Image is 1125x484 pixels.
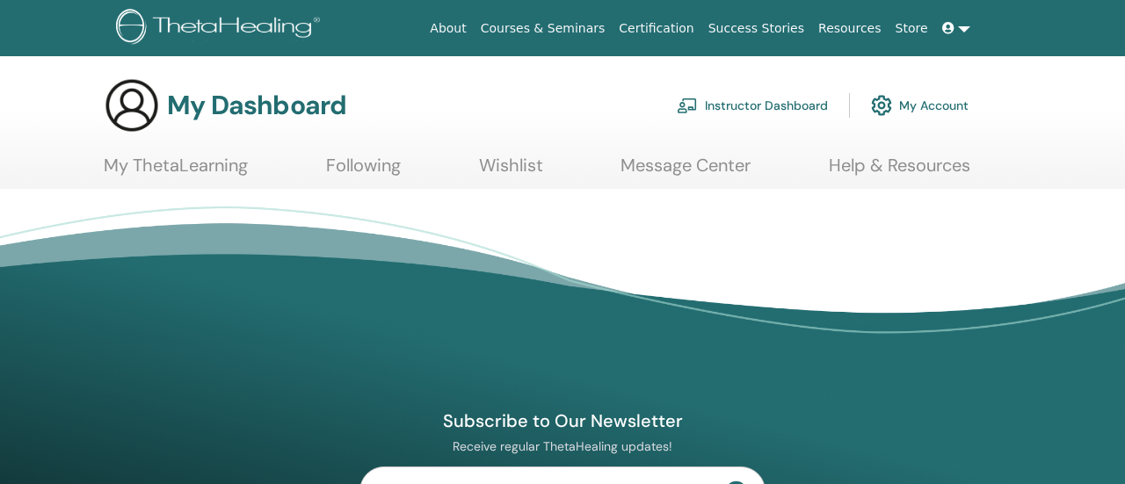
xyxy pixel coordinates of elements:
[116,9,326,48] img: logo.png
[811,12,889,45] a: Resources
[104,77,160,134] img: generic-user-icon.jpg
[167,90,346,121] h3: My Dashboard
[479,155,543,189] a: Wishlist
[621,155,751,189] a: Message Center
[871,90,892,120] img: cog.svg
[612,12,700,45] a: Certification
[474,12,613,45] a: Courses & Seminars
[889,12,935,45] a: Store
[326,155,401,189] a: Following
[359,438,766,454] p: Receive regular ThetaHealing updates!
[359,409,766,432] h4: Subscribe to Our Newsletter
[423,12,473,45] a: About
[104,155,248,189] a: My ThetaLearning
[677,98,698,113] img: chalkboard-teacher.svg
[701,12,811,45] a: Success Stories
[871,86,969,125] a: My Account
[677,86,828,125] a: Instructor Dashboard
[829,155,970,189] a: Help & Resources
